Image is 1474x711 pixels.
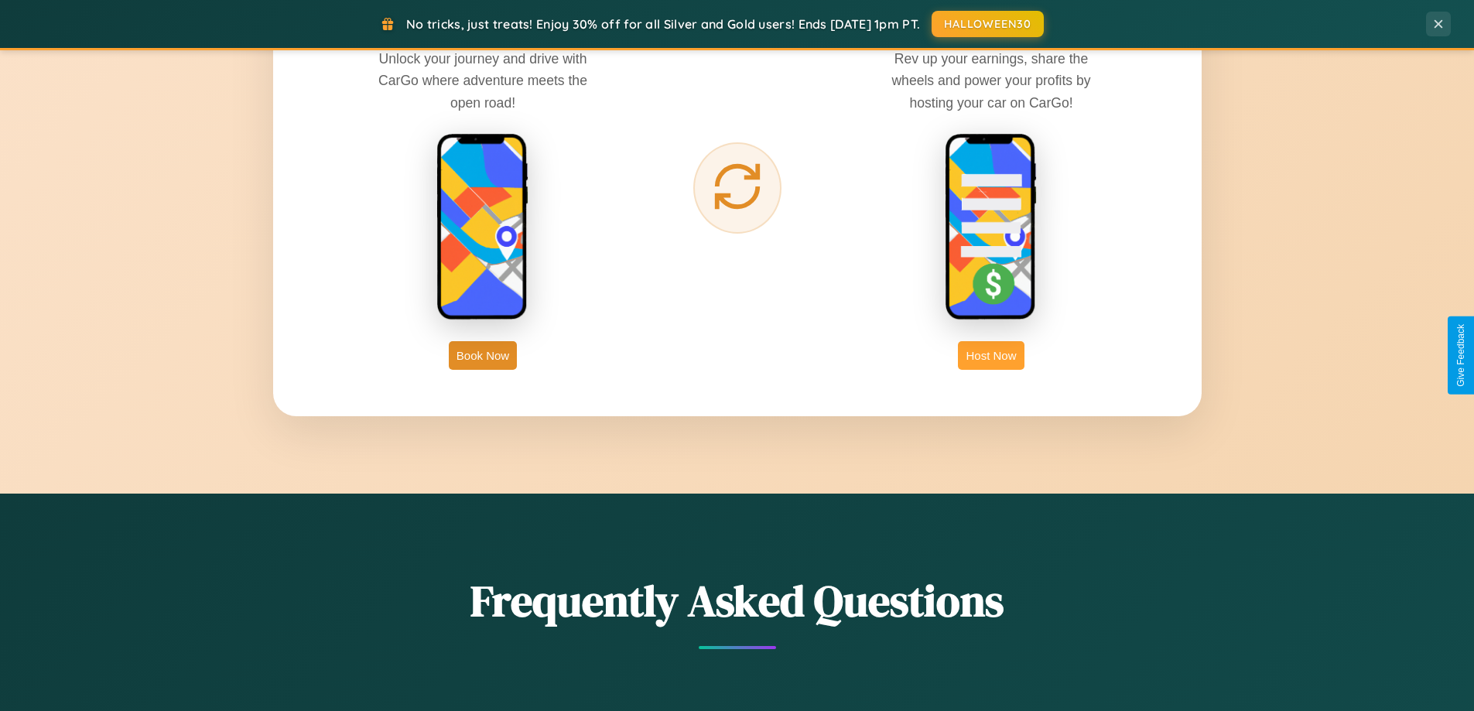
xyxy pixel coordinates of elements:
[436,133,529,322] img: rent phone
[875,48,1107,113] p: Rev up your earnings, share the wheels and power your profits by hosting your car on CarGo!
[1455,324,1466,387] div: Give Feedback
[958,341,1024,370] button: Host Now
[449,341,517,370] button: Book Now
[945,133,1038,322] img: host phone
[273,571,1202,631] h2: Frequently Asked Questions
[367,48,599,113] p: Unlock your journey and drive with CarGo where adventure meets the open road!
[932,11,1044,37] button: HALLOWEEN30
[406,16,920,32] span: No tricks, just treats! Enjoy 30% off for all Silver and Gold users! Ends [DATE] 1pm PT.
